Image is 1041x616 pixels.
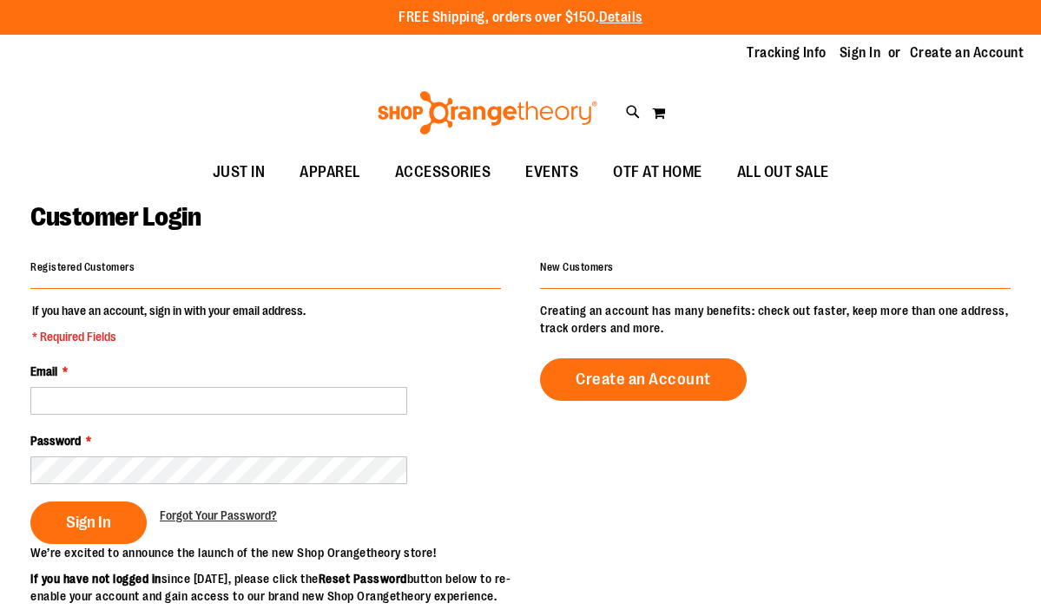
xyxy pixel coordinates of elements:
button: Sign In [30,501,147,544]
a: Details [599,10,642,25]
img: Shop Orangetheory [375,91,600,134]
span: Create an Account [576,370,711,389]
a: Sign In [840,43,881,62]
span: EVENTS [525,153,578,192]
a: Tracking Info [747,43,827,62]
span: JUST IN [213,153,266,192]
strong: If you have not logged in [30,572,161,586]
span: ALL OUT SALE [737,153,829,192]
a: Create an Account [540,358,747,401]
strong: New Customers [540,261,614,273]
span: APPAREL [300,153,360,192]
a: Create an Account [910,43,1025,62]
strong: Reset Password [319,572,407,586]
span: ACCESSORIES [395,153,491,192]
span: Email [30,364,57,378]
p: We’re excited to announce the launch of the new Shop Orangetheory store! [30,544,521,561]
span: Password [30,434,81,448]
span: * Required Fields [32,328,306,345]
span: OTF AT HOME [613,153,702,192]
strong: Registered Customers [30,261,135,273]
p: FREE Shipping, orders over $150. [399,8,642,28]
p: Creating an account has many benefits: check out faster, keep more than one address, track orders... [540,302,1011,337]
legend: If you have an account, sign in with your email address. [30,302,307,345]
a: Forgot Your Password? [160,507,277,524]
span: Customer Login [30,202,201,232]
span: Sign In [66,513,111,532]
p: since [DATE], please click the button below to re-enable your account and gain access to our bran... [30,570,521,605]
span: Forgot Your Password? [160,508,277,522]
